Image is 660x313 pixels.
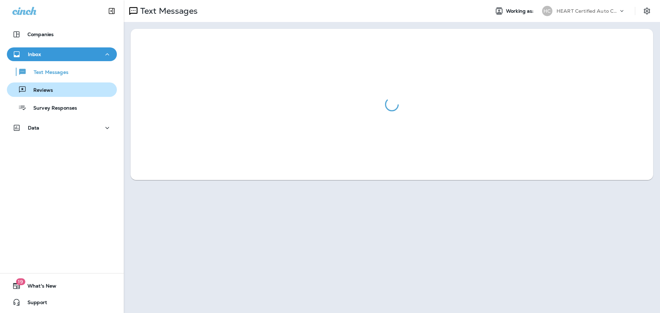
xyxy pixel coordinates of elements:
button: Reviews [7,82,117,97]
button: Inbox [7,47,117,61]
button: Support [7,295,117,309]
p: Text Messages [27,69,68,76]
button: Text Messages [7,65,117,79]
p: Text Messages [137,6,198,16]
button: Survey Responses [7,100,117,115]
span: What's New [21,283,56,291]
p: Inbox [28,52,41,57]
button: Companies [7,27,117,41]
span: 19 [16,278,25,285]
button: Settings [641,5,653,17]
button: Collapse Sidebar [102,4,121,18]
button: 19What's New [7,279,117,293]
p: HEART Certified Auto Care [557,8,618,14]
span: Working as: [506,8,535,14]
button: Data [7,121,117,135]
div: HC [542,6,552,16]
span: Support [21,300,47,308]
p: Survey Responses [26,105,77,112]
p: Companies [27,32,54,37]
p: Reviews [26,87,53,94]
p: Data [28,125,40,131]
